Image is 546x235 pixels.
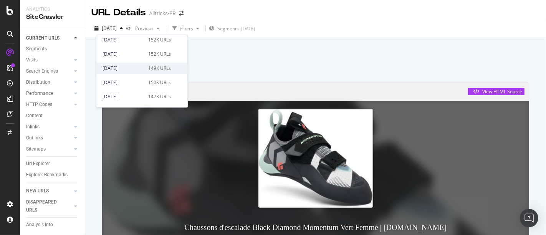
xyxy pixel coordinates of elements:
[132,25,154,31] span: Previous
[148,93,171,100] div: 147K URLs
[26,171,79,179] a: Explorer Bookmarks
[26,145,72,153] a: Sitemaps
[26,123,72,131] a: Inlinks
[520,209,538,227] div: Open Intercom Messenger
[26,89,53,98] div: Performance
[26,67,72,75] a: Search Engines
[26,89,72,98] a: Performance
[26,221,79,229] a: Analysis Info
[26,101,72,109] a: HTTP Codes
[26,56,38,64] div: Visits
[26,171,68,179] div: Explorer Bookmarks
[180,25,193,32] div: Filters
[91,6,146,19] div: URL Details
[209,22,255,35] button: Segments[DATE]
[241,25,255,32] div: [DATE]
[26,187,72,195] a: NEW URLS
[26,160,79,168] a: Url Explorer
[26,78,50,86] div: Distribution
[26,45,47,53] div: Segments
[26,78,72,86] a: Distribution
[26,6,79,13] div: Analytics
[482,88,522,95] div: View HTML Source
[103,51,144,58] div: [DATE]
[26,221,53,229] div: Analysis Info
[148,65,171,72] div: 149K URLs
[26,101,52,109] div: HTTP Codes
[148,79,171,86] div: 150K URLs
[26,160,50,168] div: Url Explorer
[26,198,65,214] div: DISAPPEARED URLS
[103,36,144,43] div: [DATE]
[217,25,239,32] span: Segments
[258,109,373,207] img: Chaussons d'escalade Black Diamond Momentum Vert Femme | Alltricks.fr
[179,11,184,16] div: arrow-right-arrow-left
[26,13,79,22] div: SiteCrawler
[26,112,79,120] a: Content
[26,134,72,142] a: Outlinks
[132,22,163,35] button: Previous
[26,45,79,53] a: Segments
[26,56,72,64] a: Visits
[26,34,60,42] div: CURRENT URLS
[26,112,43,120] div: Content
[149,10,176,17] div: Alltricks-FR
[102,25,117,31] span: 2025 Oct. 6th
[26,134,43,142] div: Outlinks
[26,187,49,195] div: NEW URLS
[468,88,524,95] button: View HTML Source
[103,93,144,100] div: [DATE]
[126,25,132,31] span: vs
[26,198,72,214] a: DISAPPEARED URLS
[107,82,468,101] a: [URL][DOMAIN_NAME]
[91,22,126,35] button: [DATE]
[26,34,72,42] a: CURRENT URLS
[148,51,171,58] div: 152K URLs
[103,65,144,72] div: [DATE]
[169,22,202,35] button: Filters
[26,123,40,131] div: Inlinks
[103,79,144,86] div: [DATE]
[26,67,58,75] div: Search Engines
[148,36,171,43] div: 152K URLs
[26,145,46,153] div: Sitemaps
